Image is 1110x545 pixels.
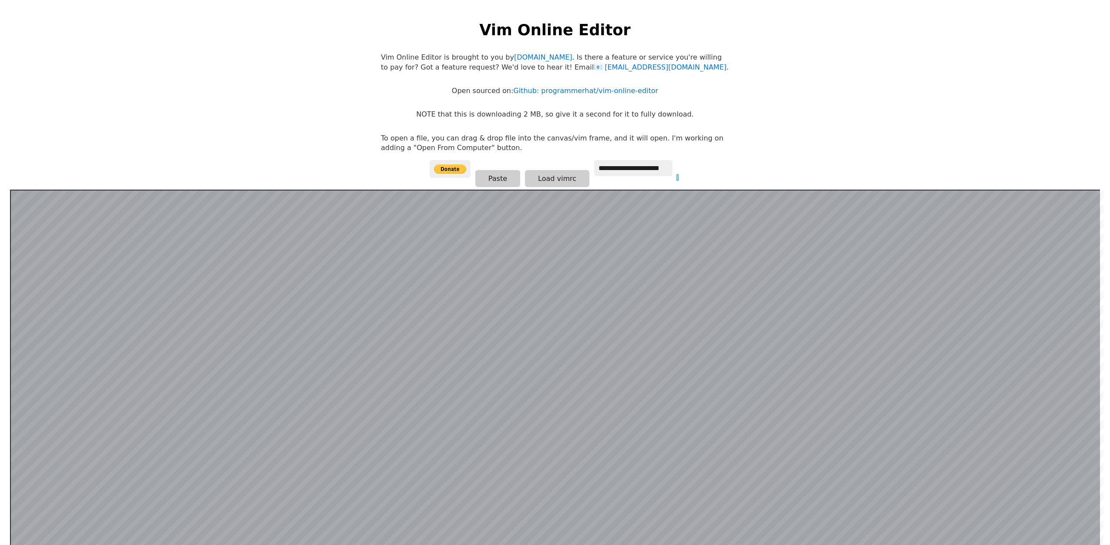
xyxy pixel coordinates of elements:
p: To open a file, you can drag & drop file into the canvas/vim frame, and it will open. I'm working... [381,134,729,153]
h1: Vim Online Editor [479,19,630,40]
button: Paste [475,170,520,187]
p: NOTE that this is downloading 2 MB, so give it a second for it to fully download. [416,110,693,119]
button: Load vimrc [525,170,589,187]
a: [DOMAIN_NAME] [514,53,572,61]
p: Vim Online Editor is brought to you by . Is there a feature or service you're willing to pay for?... [381,53,729,72]
a: [EMAIL_ADDRESS][DOMAIN_NAME] [594,63,727,71]
p: Open sourced on: [452,86,658,96]
a: Github: programmerhat/vim-online-editor [513,87,658,95]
